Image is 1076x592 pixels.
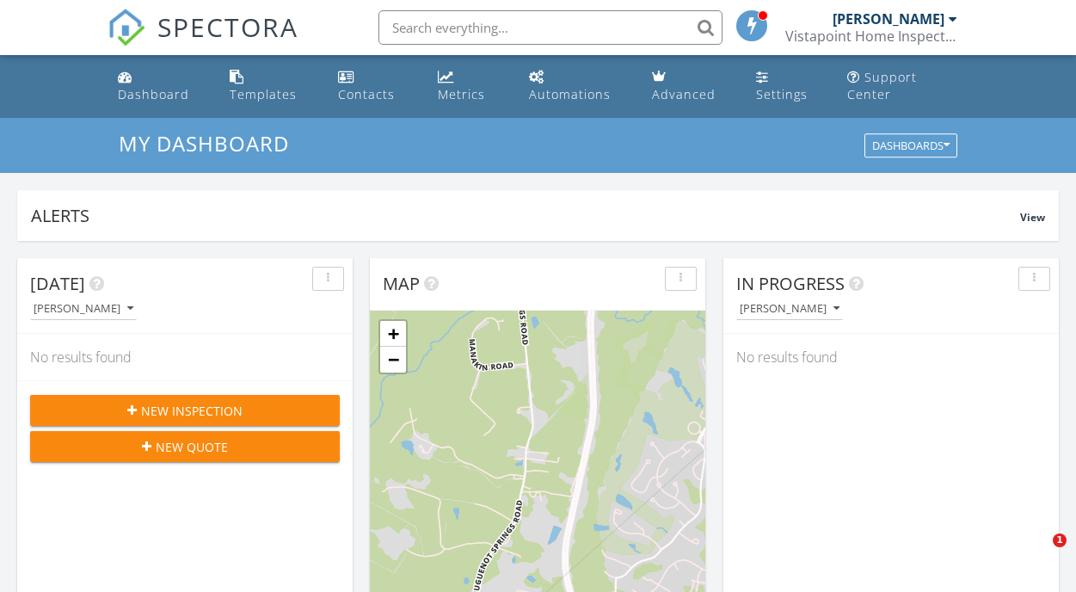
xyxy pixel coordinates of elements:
[840,62,965,111] a: Support Center
[157,9,298,45] span: SPECTORA
[30,431,340,462] button: New Quote
[645,62,735,111] a: Advanced
[30,298,137,321] button: [PERSON_NAME]
[522,62,631,111] a: Automations (Basic)
[108,23,298,59] a: SPECTORA
[740,303,839,315] div: [PERSON_NAME]
[1020,210,1045,225] span: View
[1018,533,1059,575] iframe: Intercom live chat
[31,204,1020,227] div: Alerts
[723,334,1059,380] div: No results found
[380,347,406,373] a: Zoom out
[17,334,353,380] div: No results found
[431,62,508,111] a: Metrics
[118,86,189,102] div: Dashboard
[378,10,722,45] input: Search everything...
[141,402,243,420] span: New Inspection
[380,321,406,347] a: Zoom in
[529,86,611,102] div: Automations
[30,272,85,295] span: [DATE]
[864,134,957,158] button: Dashboards
[383,272,420,295] span: Map
[331,62,417,111] a: Contacts
[338,86,395,102] div: Contacts
[230,86,297,102] div: Templates
[652,86,716,102] div: Advanced
[156,438,228,456] span: New Quote
[736,298,843,321] button: [PERSON_NAME]
[1053,533,1067,547] span: 1
[736,272,845,295] span: In Progress
[872,140,950,152] div: Dashboards
[438,86,485,102] div: Metrics
[847,69,917,102] div: Support Center
[108,9,145,46] img: The Best Home Inspection Software - Spectora
[30,395,340,426] button: New Inspection
[111,62,209,111] a: Dashboard
[785,28,957,45] div: Vistapoint Home Inspections, LLC
[833,10,944,28] div: [PERSON_NAME]
[749,62,827,111] a: Settings
[34,303,133,315] div: [PERSON_NAME]
[119,129,289,157] span: My Dashboard
[756,86,808,102] div: Settings
[223,62,317,111] a: Templates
